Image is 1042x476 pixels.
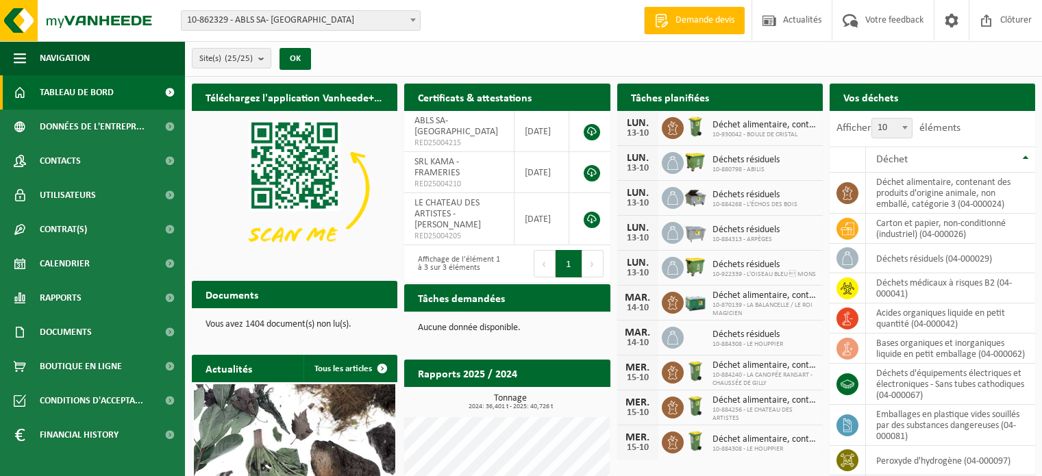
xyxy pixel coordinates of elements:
[624,258,652,268] div: LUN.
[404,284,519,311] h2: Tâches demandées
[866,364,1035,405] td: déchets d'équipements électriques et électroniques - Sans tubes cathodiques (04-000067)
[280,48,311,70] button: OK
[624,199,652,208] div: 13-10
[624,188,652,199] div: LUN.
[712,434,816,445] span: Déchet alimentaire, contenant des produits d'origine animale, non emballé, catég...
[712,271,816,279] span: 10-922339 - L'OISEAU BLEU  MONS
[871,118,913,138] span: 10
[712,190,797,201] span: Déchets résiduels
[712,120,816,131] span: Déchet alimentaire, contenant des produits d'origine animale, non emballé, catég...
[411,403,610,410] span: 2024: 36,401 t - 2025: 40,726 t
[866,303,1035,334] td: acides organiques liquide en petit quantité (04-000042)
[624,234,652,243] div: 13-10
[199,49,253,69] span: Site(s)
[684,185,707,208] img: WB-5000-GAL-GY-01
[712,406,816,423] span: 10-884256 - LE CHATEAU DES ARTISTES
[40,212,87,247] span: Contrat(s)
[624,362,652,373] div: MER.
[712,225,780,236] span: Déchets résiduels
[414,179,504,190] span: RED25004210
[192,355,266,381] h2: Actualités
[624,338,652,348] div: 14-10
[40,281,82,315] span: Rapports
[40,315,92,349] span: Documents
[414,138,504,149] span: RED25004215
[414,198,481,230] span: LE CHATEAU DES ARTISTES - [PERSON_NAME]
[40,418,119,452] span: Financial History
[684,115,707,138] img: WB-0140-HPE-GN-50
[712,236,780,244] span: 10-884313 - ARPÈGES
[624,153,652,164] div: LUN.
[192,111,397,265] img: Download de VHEPlus App
[582,250,604,277] button: Next
[414,157,460,178] span: SRL KAMA - FRAMERIES
[624,268,652,278] div: 13-10
[624,397,652,408] div: MER.
[684,360,707,383] img: WB-0140-HPE-GN-50
[206,320,384,329] p: Vous avez 1404 document(s) non lu(s).
[411,249,500,279] div: Affichage de l'élément 1 à 3 sur 3 éléments
[712,155,780,166] span: Déchets résiduels
[404,84,545,110] h2: Certificats & attestations
[404,360,531,386] h2: Rapports 2025 / 2024
[534,250,556,277] button: Previous
[624,303,652,313] div: 14-10
[40,41,90,75] span: Navigation
[617,84,723,110] h2: Tâches planifiées
[712,340,783,349] span: 10-884308 - LE HOUPPIER
[624,443,652,453] div: 15-10
[40,384,143,418] span: Conditions d'accepta...
[866,446,1035,475] td: Peroxyde d'hydrogène (04-000097)
[192,48,271,68] button: Site(s)(25/25)
[684,150,707,173] img: WB-1100-HPE-GN-50
[514,152,569,193] td: [DATE]
[712,131,816,139] span: 10-930042 - BOULE DE CRISTAL
[514,111,569,152] td: [DATE]
[514,193,569,245] td: [DATE]
[624,164,652,173] div: 13-10
[684,290,707,313] img: PB-LB-0680-HPE-GN-01
[192,84,397,110] h2: Téléchargez l'application Vanheede+ maintenant!
[624,129,652,138] div: 13-10
[40,247,90,281] span: Calendrier
[556,250,582,277] button: 1
[866,334,1035,364] td: bases organiques et inorganiques liquide en petit emballage (04-000062)
[866,173,1035,214] td: déchet alimentaire, contenant des produits d'origine animale, non emballé, catégorie 3 (04-000024)
[624,408,652,418] div: 15-10
[712,301,816,318] span: 10-870139 - LA BALANCELLE / LE ROI MAGICIEN
[624,223,652,234] div: LUN.
[712,445,816,453] span: 10-884308 - LE HOUPPIER
[712,329,783,340] span: Déchets résiduels
[684,255,707,278] img: WB-1100-HPE-GN-51
[192,281,272,308] h2: Documents
[644,7,745,34] a: Demande devis
[712,201,797,209] span: 10-884268 - L'ÉCHOS DES BOIS
[411,394,610,410] h3: Tonnage
[225,54,253,63] count: (25/25)
[624,292,652,303] div: MAR.
[830,84,912,110] h2: Vos déchets
[684,220,707,243] img: WB-2500-GAL-GY-01
[712,371,816,388] span: 10-884240 - LA CANOPÉE RANSART - CHAUSSÉE DE GILLY
[712,260,816,271] span: Déchets résiduels
[624,373,652,383] div: 15-10
[182,11,420,30] span: 10-862329 - ABLS SA- CENTRE KAMA - MONS
[624,118,652,129] div: LUN.
[40,110,145,144] span: Données de l'entrepr...
[684,394,707,418] img: WB-0140-HPE-GN-50
[40,349,122,384] span: Boutique en ligne
[414,116,498,137] span: ABLS SA- [GEOGRAPHIC_DATA]
[40,144,81,178] span: Contacts
[712,166,780,174] span: 10-880798 - ABILIS
[40,178,96,212] span: Utilisateurs
[624,327,652,338] div: MAR.
[672,14,738,27] span: Demande devis
[866,273,1035,303] td: déchets médicaux à risques B2 (04-000041)
[181,10,421,31] span: 10-862329 - ABLS SA- CENTRE KAMA - MONS
[418,323,596,333] p: Aucune donnée disponible.
[872,118,912,138] span: 10
[684,429,707,453] img: WB-0140-HPE-GN-50
[624,432,652,443] div: MER.
[491,386,609,414] a: Consulter les rapports
[414,231,504,242] span: RED25004205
